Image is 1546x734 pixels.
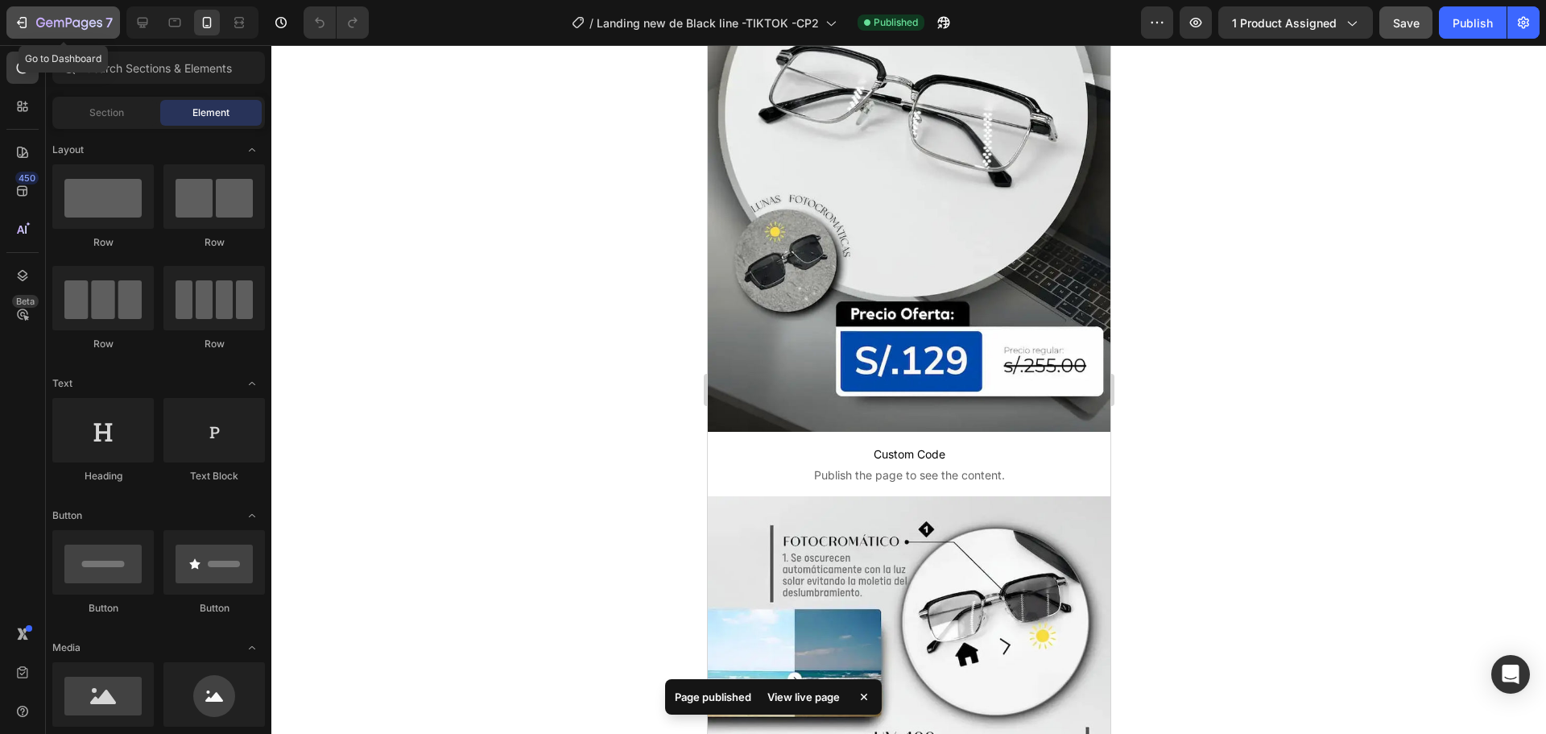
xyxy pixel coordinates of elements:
[304,6,369,39] div: Undo/Redo
[1393,16,1420,30] span: Save
[192,106,229,120] span: Element
[52,235,154,250] div: Row
[1439,6,1507,39] button: Publish
[758,686,849,708] div: View live page
[239,503,265,529] span: Toggle open
[163,337,265,351] div: Row
[1453,15,1493,31] div: Publish
[239,635,265,661] span: Toggle open
[52,52,265,84] input: Search Sections & Elements
[708,45,1110,734] iframe: Design area
[1379,6,1432,39] button: Save
[1218,6,1373,39] button: 1 product assigned
[163,601,265,616] div: Button
[52,143,84,157] span: Layout
[52,508,82,523] span: Button
[52,641,81,655] span: Media
[874,15,918,30] span: Published
[89,106,124,120] span: Section
[239,371,265,396] span: Toggle open
[163,469,265,483] div: Text Block
[589,15,593,31] span: /
[675,689,751,705] p: Page published
[163,235,265,250] div: Row
[15,172,39,185] div: 450
[52,469,154,483] div: Heading
[6,6,120,39] button: 7
[597,15,819,31] span: Landing new de Black line -TIKTOK -CP2
[52,337,154,351] div: Row
[1232,15,1337,31] span: 1 product assigned
[52,601,154,616] div: Button
[1491,655,1530,694] div: Open Intercom Messenger
[239,137,265,163] span: Toggle open
[105,13,113,32] p: 7
[52,376,72,391] span: Text
[12,295,39,308] div: Beta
